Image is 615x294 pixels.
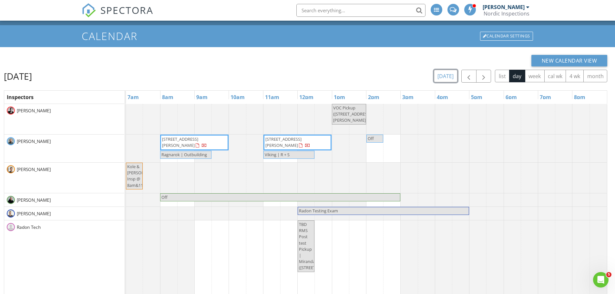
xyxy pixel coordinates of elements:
button: day [509,70,525,82]
a: 8am [160,92,175,102]
span: Ragnarok | Outbuilding [161,152,207,157]
a: 3pm [401,92,415,102]
button: New Calendar View [531,55,608,66]
span: [STREET_ADDRESS][PERSON_NAME] [162,136,198,148]
span: SPECTORA [100,3,153,17]
button: Next day [476,70,491,83]
span: VOC Pickup ([STREET_ADDRESS][PERSON_NAME]) [333,105,371,123]
div: [PERSON_NAME] [483,4,525,10]
a: 4pm [435,92,450,102]
span: [PERSON_NAME] [15,138,52,145]
span: [PERSON_NAME] [15,166,52,173]
span: [PERSON_NAME] [15,107,52,114]
span: [PERSON_NAME] [15,210,52,217]
span: Radon Tech [15,224,42,230]
a: 7am [126,92,140,102]
a: 8pm [572,92,587,102]
span: Kole & [PERSON_NAME] Insp @ 8am&11am [127,164,160,188]
span: Inspectors [7,94,34,101]
span: [STREET_ADDRESS][PERSON_NAME] [265,136,302,148]
img: thumbnail_nordic_29a1592.jpg [7,209,15,218]
a: 11am [263,92,281,102]
button: cal wk [544,70,566,82]
span: 5 [606,272,611,277]
button: 4 wk [566,70,584,82]
button: Previous day [461,70,477,83]
input: Search everything... [296,4,425,17]
img: The Best Home Inspection Software - Spectora [82,3,96,17]
span: Off [368,136,374,141]
div: Nordic Inspections [484,10,529,17]
a: Calendar Settings [479,31,534,41]
span: Off [161,194,168,200]
span: Viking | R + S [265,152,290,157]
a: 6pm [504,92,518,102]
img: nordichomeinsp0002rt.jpg [7,106,15,115]
img: thumbnail_nordic__29a1584.jpg [7,165,15,173]
button: list [495,70,509,82]
button: week [525,70,545,82]
span: Radon Testing Exam [299,208,338,214]
button: month [583,70,607,82]
img: benappel2.png [7,137,15,145]
span: [PERSON_NAME] [15,197,52,203]
a: 2pm [366,92,381,102]
img: default-user-f0147aede5fd5fa78ca7ade42f37bd4542148d508eef1c3d3ea960f66861d68b.jpg [7,223,15,231]
a: SPECTORA [82,9,153,22]
a: 10am [229,92,246,102]
img: ben_zerr_2021.jpg2.jpg [7,196,15,204]
a: 9am [195,92,209,102]
h2: [DATE] [4,70,32,83]
h1: Calendar [82,30,534,42]
a: 7pm [538,92,553,102]
div: Calendar Settings [480,32,533,41]
a: 5pm [469,92,484,102]
a: 12pm [298,92,315,102]
iframe: Intercom live chat [593,272,609,288]
a: 1pm [332,92,347,102]
span: TBD RMS Post test Pickup | Miranda ([STREET_ADDRESS]) [299,221,338,270]
button: [DATE] [434,70,457,82]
